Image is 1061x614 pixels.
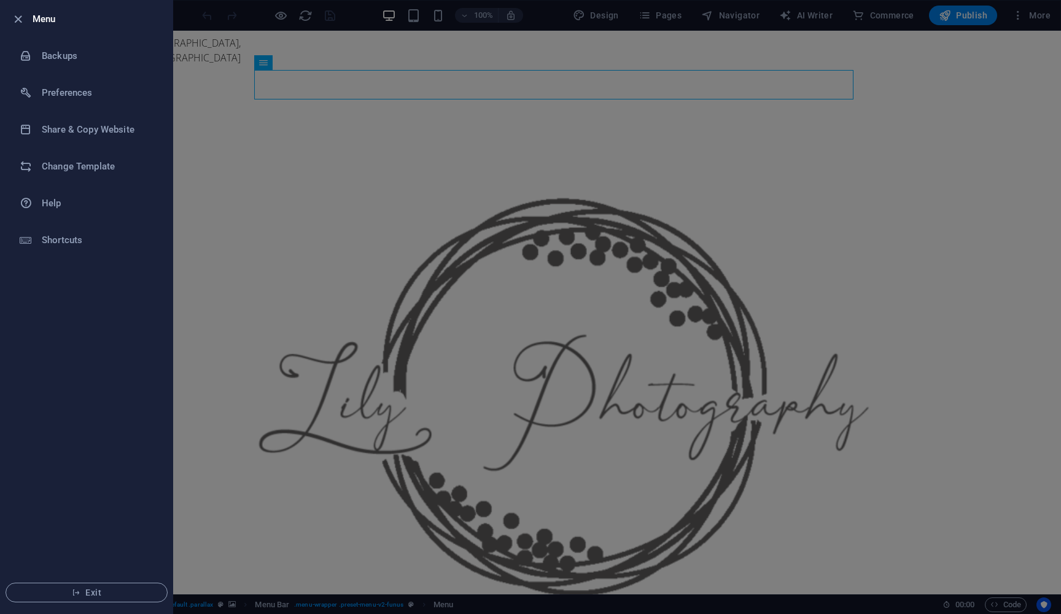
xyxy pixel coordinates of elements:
span: Exit [16,588,157,597]
a: Help [1,185,173,222]
h6: Shortcuts [42,233,155,247]
h6: Menu [33,12,163,26]
h6: Backups [42,49,155,63]
button: Exit [6,583,168,602]
h6: Preferences [42,85,155,100]
h6: Help [42,196,155,211]
h6: Share & Copy Website [42,122,155,137]
h6: Change Template [42,159,155,174]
